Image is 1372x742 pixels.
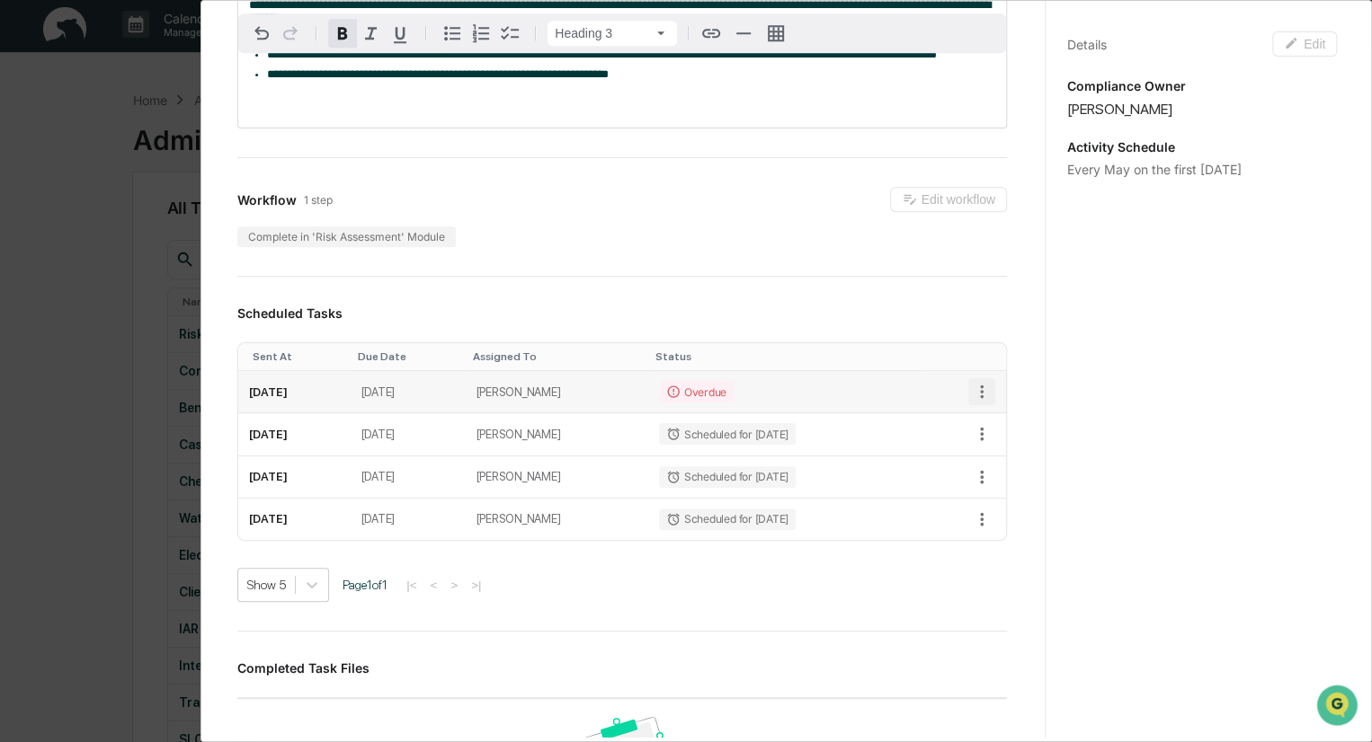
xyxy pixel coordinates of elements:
div: Scheduled for [DATE] [659,423,796,445]
div: Scheduled for [DATE] [659,466,796,488]
div: 🖐️ [18,228,32,243]
div: Toggle SortBy [655,350,914,363]
div: Complete in 'Risk Assessment' Module [237,226,456,247]
div: Details [1067,37,1107,52]
span: Page 1 of 1 [343,578,388,592]
td: [DATE] [238,413,350,455]
td: [DATE] [238,456,350,499]
td: [DATE] [351,413,466,455]
div: 🔎 [18,262,32,277]
button: Remove bold [328,19,357,48]
div: Overdue [659,381,734,402]
button: Edit workflow [890,187,1007,212]
td: [DATE] [351,499,466,540]
td: [PERSON_NAME] [465,413,647,455]
button: |< [401,578,422,593]
iframe: Open customer support [1314,683,1363,731]
div: 🗄️ [130,228,145,243]
span: Data Lookup [36,261,113,278]
a: 🖐️Preclearance [11,219,123,252]
div: [PERSON_NAME] [1067,101,1337,118]
span: 1 step [304,193,333,207]
p: Activity Schedule [1067,139,1337,155]
img: 1746055101610-c473b297-6a78-478c-a979-82029cc54cd1 [18,137,50,170]
input: Clear [47,82,297,101]
a: 🗄️Attestations [123,219,230,252]
div: We're available if you need us! [61,155,227,170]
td: [DATE] [351,456,466,499]
p: Compliance Owner [1067,78,1337,93]
h3: Scheduled Tasks [237,305,1007,321]
div: Toggle SortBy [358,350,459,363]
td: [DATE] [238,371,350,413]
button: Italic [357,19,386,48]
span: Preclearance [36,226,116,244]
button: Edit [1272,31,1337,57]
a: Powered byPylon [127,304,218,318]
button: Block type [548,21,677,46]
div: Scheduled for [DATE] [659,508,796,530]
button: Undo Ctrl+Z [247,19,276,48]
div: Every May on the first [DATE] [1067,162,1337,177]
p: How can we help? [18,38,327,66]
td: [PERSON_NAME] [465,371,647,413]
a: 🔎Data Lookup [11,253,120,286]
button: Underline [386,19,414,48]
td: [DATE] [351,371,466,413]
button: < [424,578,442,593]
td: [PERSON_NAME] [465,499,647,540]
button: > [445,578,463,593]
td: [DATE] [238,499,350,540]
div: Start new chat [61,137,295,155]
button: >| [466,578,486,593]
span: Pylon [179,305,218,318]
span: Attestations [148,226,223,244]
div: Toggle SortBy [253,350,343,363]
h3: Completed Task Files [237,660,1007,676]
td: [PERSON_NAME] [465,456,647,499]
div: Toggle SortBy [472,350,640,363]
button: Start new chat [306,143,327,164]
span: Workflow [237,192,297,208]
